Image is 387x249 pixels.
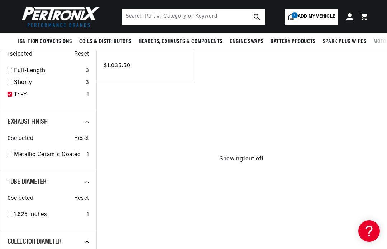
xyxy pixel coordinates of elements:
span: Coils & Distributors [79,38,132,46]
span: Reset [74,134,89,144]
span: Spark Plug Wires [323,38,367,46]
div: 1 [87,90,89,100]
summary: Coils & Distributors [76,33,135,50]
span: 0 selected [8,194,33,203]
span: Collector Diameter [8,238,62,245]
span: 0 selected [8,134,33,144]
span: Tube Diameter [8,178,47,185]
span: Exhaust Finish [8,118,47,126]
span: Ignition Conversions [18,38,72,46]
input: Search Part #, Category or Keyword [122,9,265,25]
span: Headers, Exhausts & Components [139,38,223,46]
summary: Spark Plug Wires [319,33,370,50]
div: 1 [87,210,89,220]
div: 3 [86,78,89,88]
summary: Battery Products [267,33,319,50]
span: 1 [292,12,298,18]
summary: Headers, Exhausts & Components [135,33,226,50]
span: Battery Products [271,38,316,46]
span: Showing 1 out of 1 [219,155,264,164]
a: 1Add my vehicle [285,9,338,25]
img: Pertronix [18,4,100,29]
button: search button [249,9,265,25]
span: Reset [74,194,89,203]
a: Tri-Y [14,90,84,100]
summary: Ignition Conversions [18,33,76,50]
div: 1 [87,150,89,160]
div: 3 [86,66,89,76]
span: Engine Swaps [230,38,263,46]
summary: Engine Swaps [226,33,267,50]
span: Reset [74,50,89,59]
a: Shorty [14,78,83,88]
span: Add my vehicle [298,13,335,20]
span: 1 selected [8,50,32,59]
a: Full-Length [14,66,83,76]
a: Metallic Ceramic Coated [14,150,84,160]
a: 1.625 Inches [14,210,84,220]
